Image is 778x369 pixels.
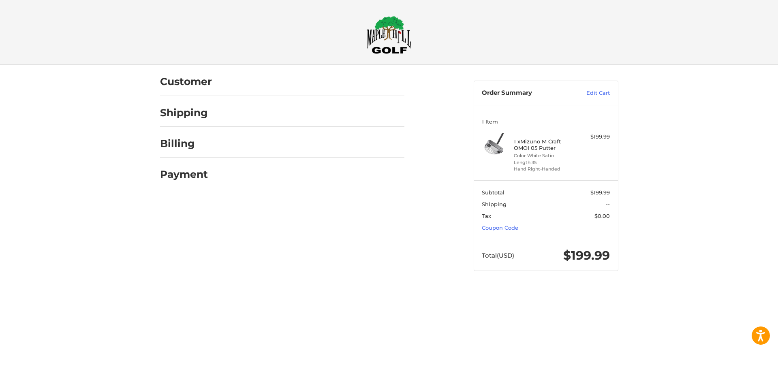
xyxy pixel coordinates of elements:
[514,166,576,173] li: Hand Right-Handed
[8,334,96,361] iframe: Gorgias live chat messenger
[482,118,610,125] h3: 1 Item
[367,16,411,54] img: Maple Hill Golf
[578,133,610,141] div: $199.99
[569,89,610,97] a: Edit Cart
[514,159,576,166] li: Length 35
[514,152,576,159] li: Color White Satin
[482,89,569,97] h3: Order Summary
[606,201,610,207] span: --
[482,201,507,207] span: Shipping
[482,224,518,231] a: Coupon Code
[563,248,610,263] span: $199.99
[482,213,491,219] span: Tax
[594,213,610,219] span: $0.00
[482,189,504,196] span: Subtotal
[482,252,514,259] span: Total (USD)
[160,168,208,181] h2: Payment
[711,347,778,369] iframe: Google Customer Reviews
[160,137,207,150] h2: Billing
[590,189,610,196] span: $199.99
[160,107,208,119] h2: Shipping
[160,75,212,88] h2: Customer
[514,138,576,151] h4: 1 x Mizuno M Craft OMOI 05 Putter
